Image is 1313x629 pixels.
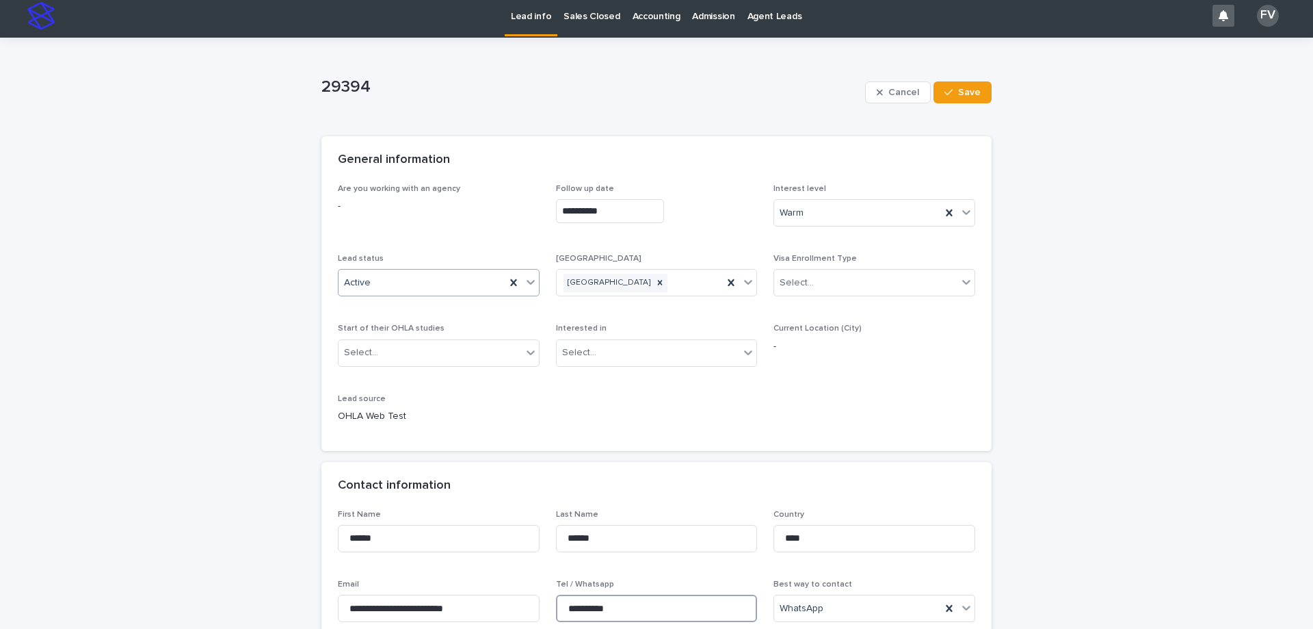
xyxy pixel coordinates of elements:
div: [GEOGRAPHIC_DATA] [563,274,652,292]
div: FV [1257,5,1279,27]
img: stacker-logo-s-only.png [27,2,55,29]
span: Visa Enrollment Type [773,255,857,263]
span: [GEOGRAPHIC_DATA] [556,255,641,263]
span: Interest level [773,185,826,193]
span: WhatsApp [780,602,823,616]
span: Best way to contact [773,580,852,589]
span: Save [958,88,981,97]
button: Save [933,81,992,103]
div: Select... [780,276,814,290]
p: - [773,339,975,354]
span: Email [338,580,359,589]
h2: General information [338,153,450,168]
div: Select... [562,346,596,360]
span: First Name [338,511,381,519]
p: - [338,199,540,214]
span: Lead source [338,395,386,403]
span: Last Name [556,511,598,519]
span: Warm [780,206,804,220]
p: 29394 [321,77,860,97]
p: OHLA Web Test [338,409,540,424]
span: Lead status [338,255,384,263]
span: Are you working with an agency [338,185,460,193]
span: Follow up date [556,185,614,193]
span: Active [344,276,371,290]
span: Start of their OHLA studies [338,324,445,333]
span: Tel / Whatsapp [556,580,614,589]
span: Cancel [888,88,919,97]
span: Current Location (City) [773,324,862,333]
button: Cancel [865,81,931,103]
div: Select... [344,346,378,360]
span: Interested in [556,324,607,333]
span: Country [773,511,804,519]
h2: Contact information [338,478,451,493]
